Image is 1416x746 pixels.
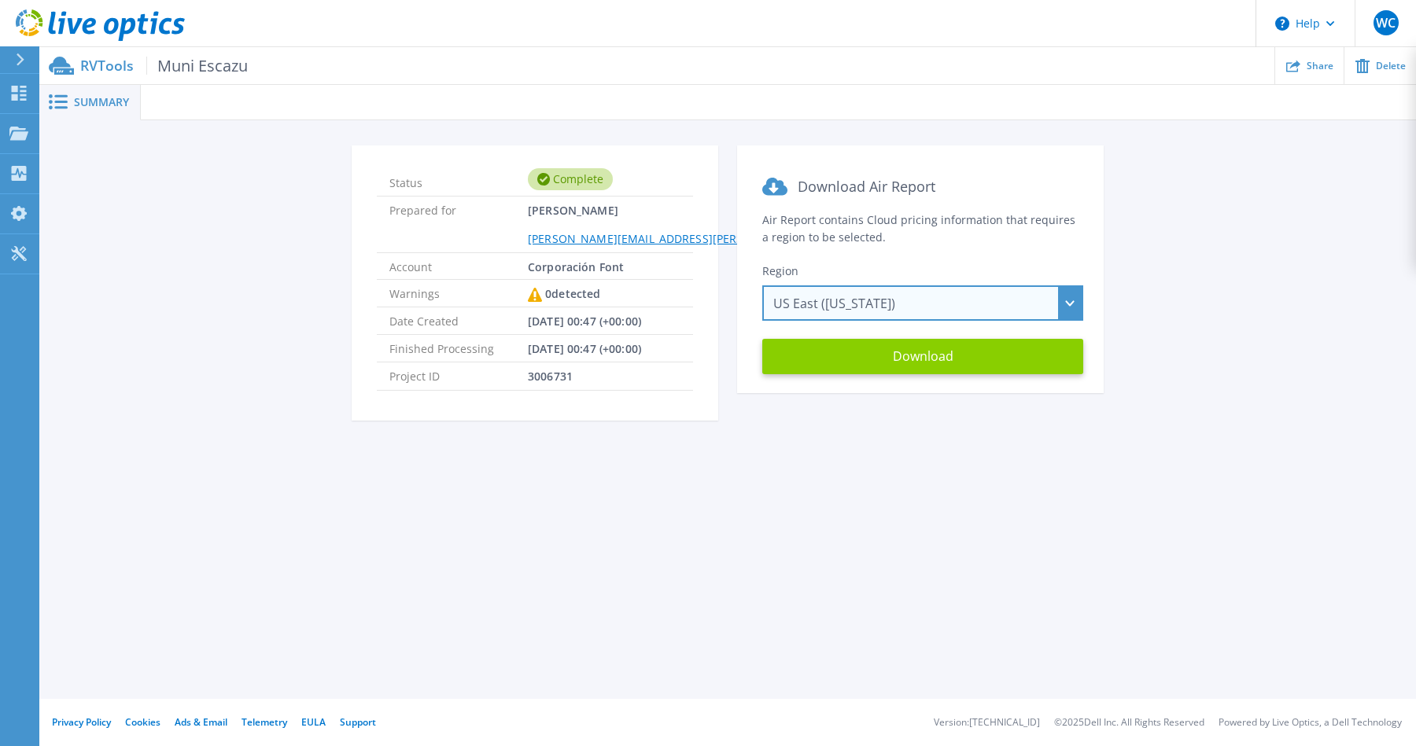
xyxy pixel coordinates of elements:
[301,715,326,729] a: EULA
[175,715,227,729] a: Ads & Email
[389,362,528,389] span: Project ID
[798,177,935,196] span: Download Air Report
[74,97,129,108] span: Summary
[1376,61,1406,71] span: Delete
[340,715,376,729] a: Support
[934,718,1040,728] li: Version: [TECHNICAL_ID]
[389,253,528,279] span: Account
[762,339,1083,374] button: Download
[528,197,894,252] span: [PERSON_NAME]
[1376,17,1396,29] span: WC
[762,212,1075,244] span: Air Report contains Cloud pricing information that requires a region to be selected.
[389,197,528,252] span: Prepared for
[762,263,798,278] span: Region
[80,57,248,75] p: RVTools
[125,715,160,729] a: Cookies
[389,280,528,307] span: Warnings
[52,715,111,729] a: Privacy Policy
[762,285,1083,321] div: US East ([US_STATE])
[528,335,641,362] span: [DATE] 00:47 (+00:00)
[242,715,287,729] a: Telemetry
[1054,718,1204,728] li: © 2025 Dell Inc. All Rights Reserved
[528,253,624,279] span: Corporación Font
[1219,718,1402,728] li: Powered by Live Optics, a Dell Technology
[528,307,641,334] span: [DATE] 00:47 (+00:00)
[528,168,613,190] div: Complete
[1307,61,1333,71] span: Share
[528,231,894,246] a: [PERSON_NAME][EMAIL_ADDRESS][PERSON_NAME][DOMAIN_NAME]
[389,169,528,189] span: Status
[389,307,528,334] span: Date Created
[146,57,248,75] span: Muni Escazu
[528,280,600,308] div: 0 detected
[528,362,573,389] span: 3006731
[389,335,528,362] span: Finished Processing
